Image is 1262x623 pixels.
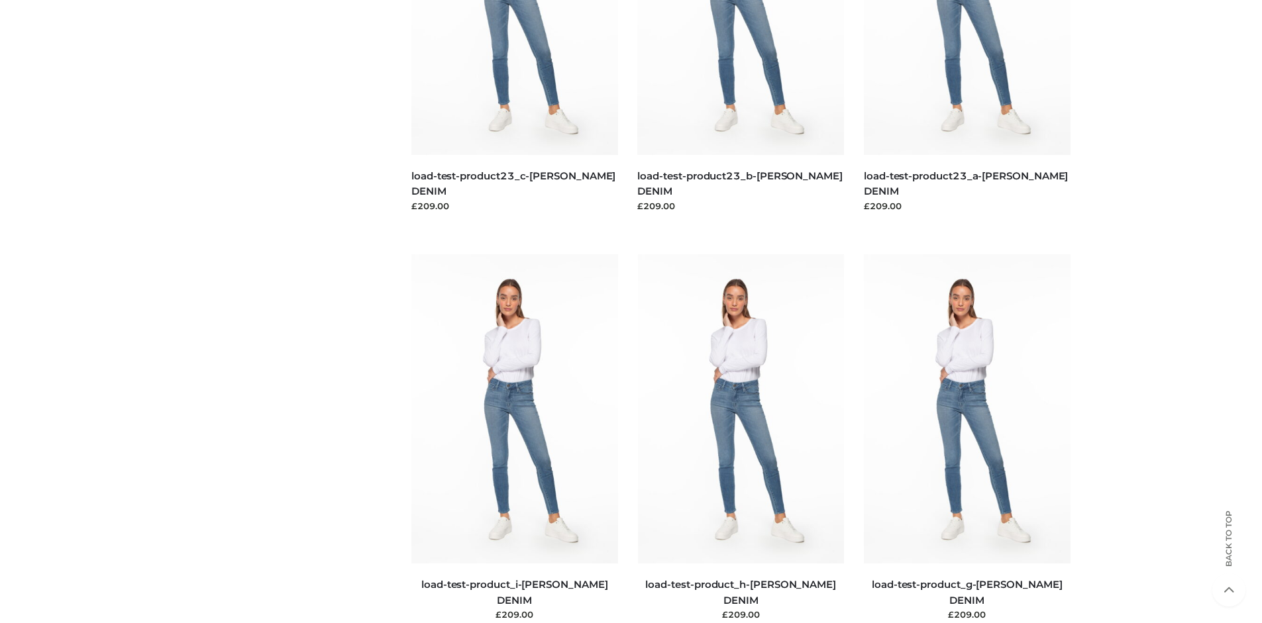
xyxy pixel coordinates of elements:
span: £ [948,609,954,620]
a: load-test-product_h-[PERSON_NAME] DENIM [645,578,836,606]
div: £209.00 [637,199,844,213]
div: £209.00 [864,199,1071,213]
a: load-test-product23_c-[PERSON_NAME] DENIM [411,169,615,197]
span: £ [722,609,728,620]
bdi: 209.00 [948,609,986,620]
img: load-test-product_g-PARKER SMITH DENIM [864,254,1071,563]
bdi: 209.00 [722,609,760,620]
a: load-test-product23_a-[PERSON_NAME] DENIM [864,169,1068,197]
span: Back to top [1212,534,1245,567]
div: £209.00 [411,199,618,213]
span: £ [496,609,501,620]
a: load-test-product_i-[PERSON_NAME] DENIM [421,578,608,606]
bdi: 209.00 [496,609,533,620]
a: load-test-product_g-[PERSON_NAME] DENIM [872,578,1063,606]
img: load-test-product_i-PARKER SMITH DENIM [411,254,618,563]
a: load-test-product23_b-[PERSON_NAME] DENIM [637,169,842,197]
img: load-test-product_h-PARKER SMITH DENIM [638,254,845,563]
